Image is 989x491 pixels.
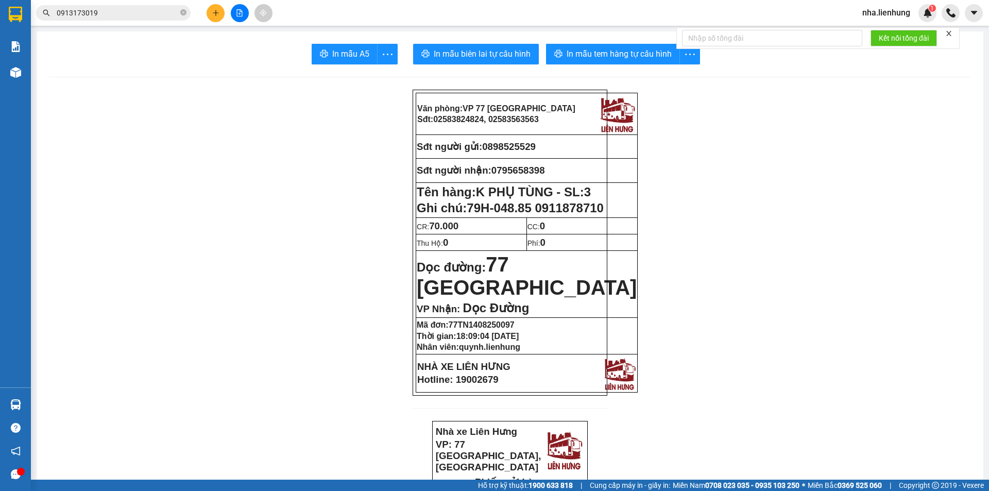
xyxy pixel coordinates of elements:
img: solution-icon [10,41,21,52]
strong: Sđt: [417,115,539,124]
img: warehouse-icon [10,67,21,78]
strong: Phiếu gửi hàng [475,477,545,487]
span: 02583824824, 02583563563 [433,115,539,124]
span: Phí: [527,239,545,247]
span: more [680,48,700,61]
span: 70.000 [429,221,458,231]
img: icon-new-feature [923,8,932,18]
span: printer [421,49,430,59]
strong: Sđt người gửi: [417,141,482,152]
span: 0 [540,221,545,231]
span: | [581,480,582,491]
span: Cung cấp máy in - giấy in: [590,480,670,491]
span: close-circle [180,9,186,15]
span: nha.lienhung [854,6,918,19]
span: 3 [584,185,591,199]
span: In mẫu biên lai tự cấu hình [434,47,531,60]
button: printerIn mẫu biên lai tự cấu hình [413,44,539,64]
span: plus [212,9,219,16]
button: caret-down [965,4,983,22]
strong: Tên hàng: [417,185,591,199]
span: 18:09:04 [DATE] [456,332,519,341]
span: 77TN1408250097 [449,320,515,329]
span: K PHỤ TÙNG - SL: [476,185,591,199]
button: plus [207,4,225,22]
sup: 1 [929,5,936,12]
span: Ghi chú: [417,201,604,215]
span: 79H-048.85 0911878710 [467,201,604,215]
input: Nhập số tổng đài [682,30,862,46]
button: file-add [231,4,249,22]
span: search [43,9,50,16]
span: | [890,480,891,491]
span: printer [554,49,562,59]
strong: VP: 77 [GEOGRAPHIC_DATA], [GEOGRAPHIC_DATA] [436,439,541,472]
strong: 0369 525 060 [838,481,882,489]
span: caret-down [969,8,979,18]
img: logo [602,355,637,391]
strong: 1900 633 818 [528,481,573,489]
strong: 0708 023 035 - 0935 103 250 [705,481,799,489]
span: In mẫu tem hàng tự cấu hình [567,47,672,60]
span: 0898525529 [482,141,536,152]
span: aim [260,9,267,16]
img: logo-vxr [9,7,22,22]
span: CR: [417,223,458,231]
strong: Nhân viên: [417,343,520,351]
input: Tìm tên, số ĐT hoặc mã đơn [57,7,178,19]
button: Kết nối tổng đài [871,30,937,46]
span: Miền Bắc [808,480,882,491]
span: ⚪️ [802,483,805,487]
img: logo [544,428,585,471]
span: In mẫu A5 [332,47,369,60]
span: notification [11,446,21,456]
span: 1 [930,5,934,12]
strong: Dọc đường: [417,260,637,297]
button: printerIn mẫu tem hàng tự cấu hình [546,44,680,64]
strong: Hotline: 19002679 [417,374,499,385]
strong: Thời gian: [417,332,519,341]
span: 0 [443,237,448,248]
span: CC: [527,223,545,231]
span: file-add [236,9,243,16]
span: Hỗ trợ kỹ thuật: [478,480,573,491]
span: 77 [GEOGRAPHIC_DATA] [417,253,637,299]
button: aim [254,4,272,22]
button: printerIn mẫu A5 [312,44,378,64]
span: message [11,469,21,479]
button: more [377,44,398,64]
span: Dọc Đường [463,301,529,315]
strong: Văn phòng: [417,104,575,113]
span: close [945,30,952,37]
strong: Nhà xe Liên Hưng [436,426,517,437]
span: 0795658398 [491,165,545,176]
strong: Sđt người nhận: [417,165,491,176]
span: Thu Hộ: [417,239,448,247]
span: close-circle [180,8,186,18]
button: more [679,44,700,64]
span: VP 77 [GEOGRAPHIC_DATA] [463,104,575,113]
span: VP Nhận: [417,303,460,314]
span: 0 [540,237,545,248]
span: printer [320,49,328,59]
strong: NHÀ XE LIÊN HƯNG [417,361,510,372]
strong: Mã đơn: [417,320,515,329]
span: Kết nối tổng đài [879,32,929,44]
span: quynh.lienhung [459,343,520,351]
img: logo [598,94,637,133]
span: question-circle [11,423,21,433]
img: phone-icon [946,8,956,18]
span: Miền Nam [673,480,799,491]
span: copyright [932,482,939,489]
span: more [378,48,397,61]
img: warehouse-icon [10,399,21,410]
